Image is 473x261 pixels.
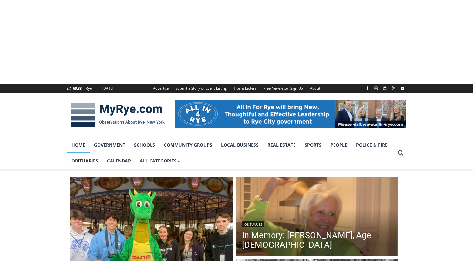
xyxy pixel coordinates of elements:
[67,99,169,131] img: MyRye.com
[86,86,92,91] div: Rye
[381,85,389,92] a: Linkedin
[307,84,324,93] a: About
[263,137,300,153] a: Real Estate
[67,153,103,169] a: Obituaries
[260,84,307,93] a: Free Newsletter Sign Up
[175,100,406,128] img: All in for Rye
[83,85,84,88] span: F
[326,137,352,153] a: People
[300,137,326,153] a: Sports
[399,85,406,92] a: YouTube
[135,153,186,169] a: All Categories
[140,157,181,164] span: All Categories
[395,147,406,159] button: View Search Form
[363,85,371,92] a: Facebook
[390,85,397,92] a: X
[130,137,159,153] a: Schools
[230,84,260,93] a: Tips & Letters
[352,137,392,153] a: Police & Fire
[236,177,398,258] img: Obituary - Barbara defrondeville
[236,177,398,258] a: Read More In Memory: Barbara de Frondeville, Age 88
[150,84,172,93] a: Advertise
[90,137,130,153] a: Government
[372,85,380,92] a: Instagram
[242,231,392,250] a: In Memory: [PERSON_NAME], Age [DEMOGRAPHIC_DATA]
[67,137,395,169] nav: Primary Navigation
[103,153,135,169] a: Calendar
[159,137,217,153] a: Community Groups
[172,84,230,93] a: Submit a Story or Event Listing
[102,86,113,91] div: [DATE]
[67,137,90,153] a: Home
[150,84,324,93] nav: Secondary Navigation
[73,86,82,91] span: 69.33
[217,137,263,153] a: Local Business
[242,221,264,227] a: Obituaries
